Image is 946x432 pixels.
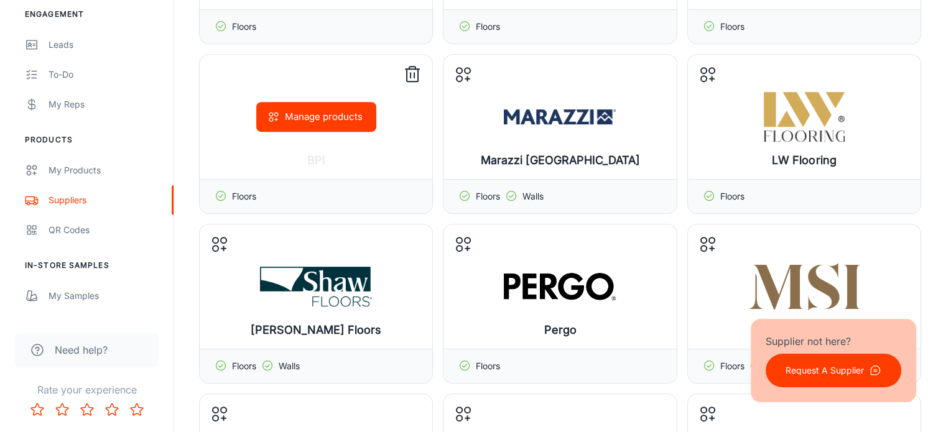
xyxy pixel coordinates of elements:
[25,397,50,422] button: Rate 1 star
[49,68,161,81] div: To-do
[49,289,161,303] div: My Samples
[232,359,256,373] p: Floors
[476,20,500,34] p: Floors
[256,102,376,132] button: Manage products
[720,20,744,34] p: Floors
[75,397,100,422] button: Rate 3 star
[522,190,544,203] p: Walls
[476,190,500,203] p: Floors
[720,359,744,373] p: Floors
[232,190,256,203] p: Floors
[279,359,300,373] p: Walls
[49,98,161,111] div: My Reps
[766,334,901,349] p: Supplier not here?
[786,364,864,377] p: Request A Supplier
[10,382,164,397] p: Rate your experience
[100,397,124,422] button: Rate 4 star
[50,397,75,422] button: Rate 2 star
[49,193,161,207] div: Suppliers
[476,359,500,373] p: Floors
[124,397,149,422] button: Rate 5 star
[49,223,161,237] div: QR Codes
[55,342,108,357] span: Need help?
[49,163,161,177] div: My Products
[766,354,901,387] button: Request A Supplier
[49,38,161,52] div: Leads
[720,190,744,203] p: Floors
[232,20,256,34] p: Floors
